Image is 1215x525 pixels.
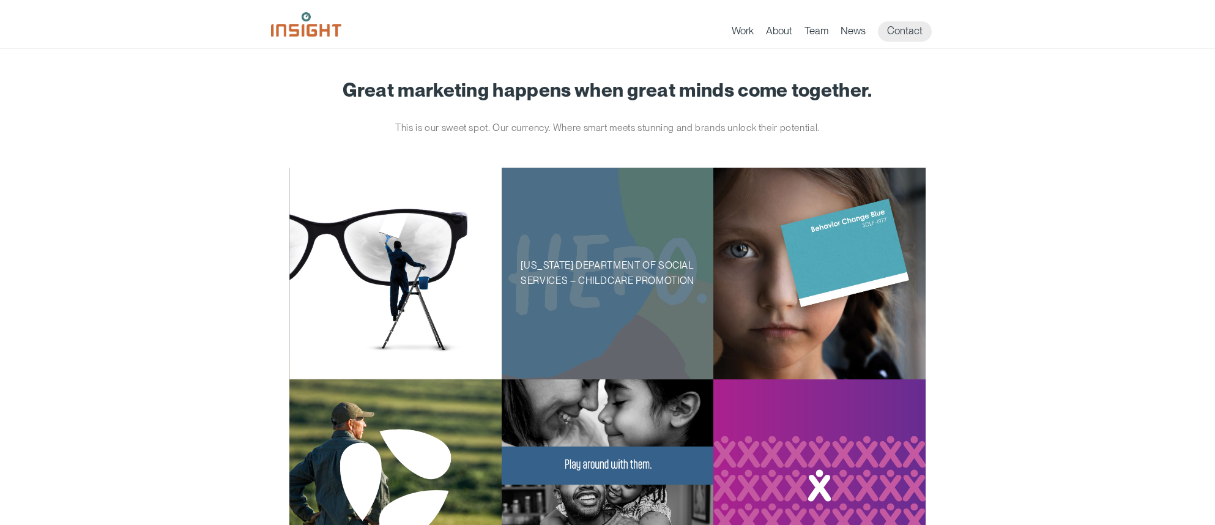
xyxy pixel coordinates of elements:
p: This is our sweet spot. Our currency. Where smart meets stunning and brands unlock their potential. [378,119,837,137]
img: Ophthalmology Limited [289,168,502,380]
img: South Dakota Department of Health – Childhood Lead Poisoning Prevention [713,168,926,380]
a: Team [804,24,828,42]
a: South Dakota Department of Social Services – Childcare Promotion [US_STATE] Department of Social ... [502,168,714,380]
a: Contact [878,21,932,42]
h1: Great marketing happens when great minds come together. [289,80,926,100]
img: Insight Marketing Design [271,12,341,37]
a: About [766,24,792,42]
a: Work [732,24,754,42]
nav: primary navigation menu [732,21,944,42]
a: News [841,24,866,42]
p: [US_STATE] Department of Social Services – Childcare Promotion [521,258,694,289]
